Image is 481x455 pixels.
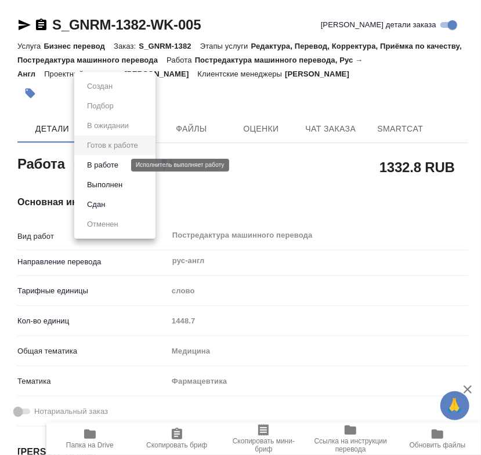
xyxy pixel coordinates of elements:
button: Готов к работе [84,139,142,152]
button: Отменен [84,218,122,231]
button: Создан [84,80,116,93]
button: Подбор [84,100,117,112]
button: Сдан [84,198,109,211]
button: Выполнен [84,179,126,191]
button: В работе [84,159,122,172]
button: В ожидании [84,119,132,132]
